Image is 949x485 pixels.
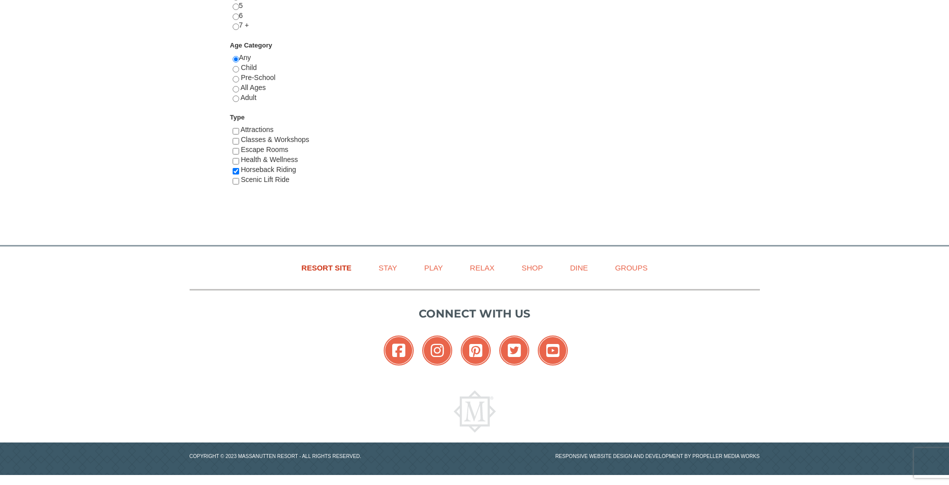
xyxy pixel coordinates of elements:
[190,305,760,322] p: Connect with us
[366,256,410,279] a: Stay
[241,63,257,71] span: Child
[509,256,556,279] a: Shop
[289,256,364,279] a: Resort Site
[602,256,660,279] a: Groups
[454,390,496,432] img: Massanutten Resort Logo
[457,256,507,279] a: Relax
[555,453,760,459] a: Responsive website design and development by Propeller Media Works
[230,41,273,49] strong: Age Category
[241,165,296,173] span: Horseback Riding
[557,256,600,279] a: Dine
[241,73,275,81] span: Pre-School
[241,135,309,143] span: Classes & Workshops
[241,145,288,153] span: Escape Rooms
[241,125,274,133] span: Attractions
[412,256,455,279] a: Play
[241,155,298,163] span: Health & Wellness
[230,113,245,121] strong: Type
[233,53,344,112] div: Any
[241,93,257,101] span: Adult
[241,175,289,183] span: Scenic Lift Ride
[241,83,266,91] span: All Ages
[182,452,475,460] p: Copyright © 2023 Massanutten Resort - All Rights Reserved.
